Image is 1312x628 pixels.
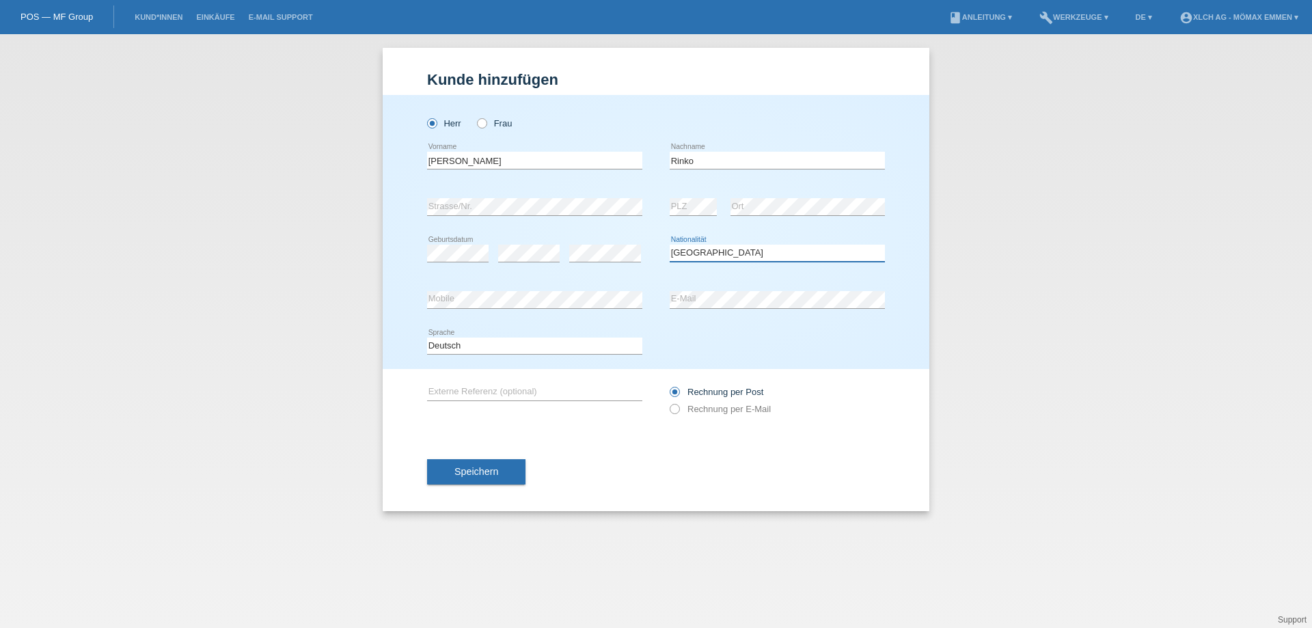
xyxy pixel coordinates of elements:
[670,404,679,421] input: Rechnung per E-Mail
[948,11,962,25] i: book
[1179,11,1193,25] i: account_circle
[477,118,486,127] input: Frau
[427,118,436,127] input: Herr
[454,466,498,477] span: Speichern
[20,12,93,22] a: POS — MF Group
[1278,615,1307,625] a: Support
[427,459,525,485] button: Speichern
[1173,13,1305,21] a: account_circleXLCH AG - Mömax Emmen ▾
[942,13,1019,21] a: bookAnleitung ▾
[670,387,679,404] input: Rechnung per Post
[242,13,320,21] a: E-Mail Support
[189,13,241,21] a: Einkäufe
[477,118,512,128] label: Frau
[427,71,885,88] h1: Kunde hinzufügen
[1039,11,1053,25] i: build
[427,118,461,128] label: Herr
[670,387,763,397] label: Rechnung per Post
[670,404,771,414] label: Rechnung per E-Mail
[128,13,189,21] a: Kund*innen
[1129,13,1159,21] a: DE ▾
[1033,13,1115,21] a: buildWerkzeuge ▾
